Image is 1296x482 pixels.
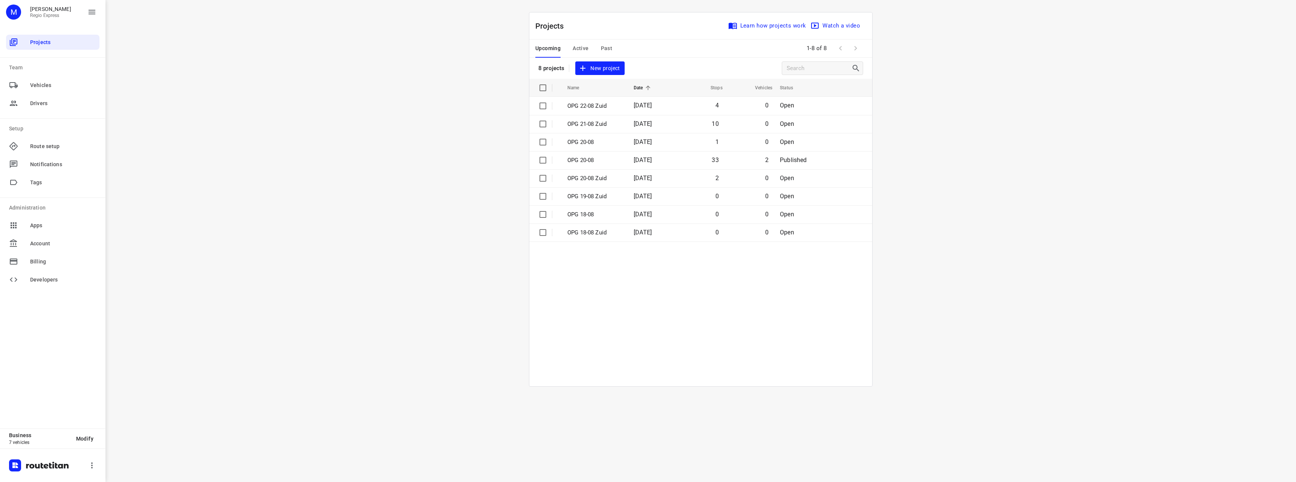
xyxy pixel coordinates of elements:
p: Business [9,432,70,438]
span: [DATE] [634,102,652,109]
div: Tags [6,175,99,190]
span: Stops [701,83,723,92]
span: 0 [765,102,769,109]
span: Open [780,211,794,218]
p: OPG 19-08 Zuid [567,192,622,201]
p: Administration [9,204,99,212]
p: OPG 20-08 Zuid [567,174,622,183]
span: Open [780,102,794,109]
div: Search [851,64,863,73]
span: Past [601,44,613,53]
span: [DATE] [634,174,652,182]
p: OPG 18-08 Zuid [567,228,622,237]
div: Projects [6,35,99,50]
p: 8 projects [538,65,564,72]
p: Projects [535,20,570,32]
button: New project [575,61,624,75]
div: Developers [6,272,99,287]
p: OPG 18-08 [567,210,622,219]
span: 1 [715,138,719,145]
span: 0 [765,138,769,145]
p: Max Bisseling [30,6,71,12]
span: 1-8 of 8 [804,40,830,57]
p: OPG 21-08 Zuid [567,120,622,129]
div: M [6,5,21,20]
span: Developers [30,276,96,284]
span: Open [780,229,794,236]
p: 7 vehicles [9,440,70,445]
span: Modify [76,436,93,442]
button: Modify [70,432,99,445]
span: Published [780,156,807,164]
div: Account [6,236,99,251]
div: Drivers [6,96,99,111]
span: New project [580,64,620,73]
p: Team [9,64,99,72]
span: Open [780,193,794,200]
span: Account [30,240,96,248]
span: Route setup [30,142,96,150]
span: 2 [715,174,719,182]
span: 10 [712,120,718,127]
p: Regio Express [30,13,71,18]
span: Previous Page [833,41,848,56]
span: Open [780,120,794,127]
span: 0 [765,211,769,218]
div: Apps [6,218,99,233]
span: Status [780,83,803,92]
span: [DATE] [634,156,652,164]
span: [DATE] [634,211,652,218]
span: 0 [765,120,769,127]
span: 0 [765,174,769,182]
span: Active [573,44,588,53]
span: 2 [765,156,769,164]
div: Billing [6,254,99,269]
span: 0 [715,229,719,236]
span: [DATE] [634,138,652,145]
span: Next Page [848,41,863,56]
span: 0 [715,211,719,218]
input: Search projects [787,63,851,74]
span: 0 [765,193,769,200]
span: 0 [715,193,719,200]
p: OPG 22-08 Zuid [567,102,622,110]
p: OPG 20-08 [567,156,622,165]
span: Upcoming [535,44,561,53]
span: Billing [30,258,96,266]
span: Projects [30,38,96,46]
span: Name [567,83,589,92]
span: Tags [30,179,96,187]
span: 0 [765,229,769,236]
span: Notifications [30,161,96,168]
span: Drivers [30,99,96,107]
span: Vehicles [745,83,772,92]
span: Apps [30,222,96,230]
span: 33 [712,156,718,164]
span: [DATE] [634,120,652,127]
span: Date [634,83,653,92]
span: [DATE] [634,229,652,236]
p: OPG 20-08 [567,138,622,147]
p: Setup [9,125,99,133]
div: Notifications [6,157,99,172]
div: Vehicles [6,78,99,93]
div: Route setup [6,139,99,154]
span: [DATE] [634,193,652,200]
span: Open [780,138,794,145]
span: Open [780,174,794,182]
span: Vehicles [30,81,96,89]
span: 4 [715,102,719,109]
